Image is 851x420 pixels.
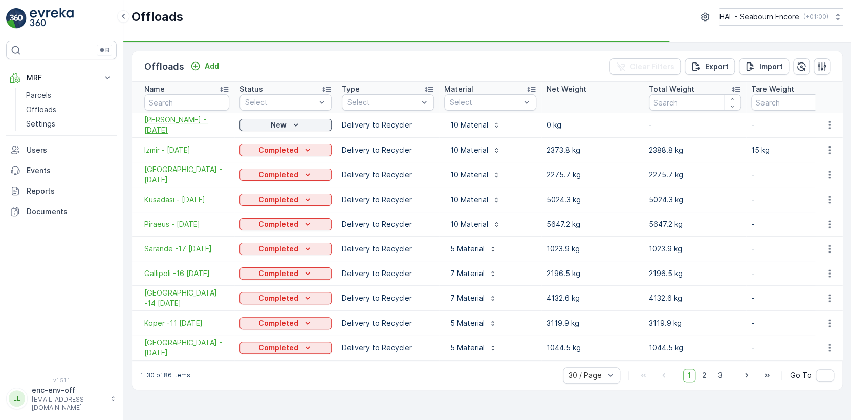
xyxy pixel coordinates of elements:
[739,58,789,75] button: Import
[649,84,694,94] p: Total Weight
[258,293,298,303] p: Completed
[547,244,639,254] p: 1023.9 kg
[205,61,219,71] p: Add
[609,58,681,75] button: Clear Filters
[649,94,741,111] input: Search
[140,371,190,380] p: 1-30 of 86 items
[144,318,229,328] a: Koper -11 Sept 25
[144,164,229,185] span: [GEOGRAPHIC_DATA] - [DATE]
[22,88,117,102] a: Parcels
[450,318,485,328] p: 5 Material
[6,377,117,383] span: v 1.51.1
[258,170,298,180] p: Completed
[444,315,503,331] button: 5 Material
[790,370,812,381] span: Go To
[144,164,229,185] a: Istanbul - 28 Sept 25
[444,192,507,208] button: 10 Material
[32,395,105,412] p: [EMAIL_ADDRESS][DOMAIN_NAME]
[547,318,639,328] p: 3119.9 kg
[144,59,184,74] p: Offloads
[342,84,360,94] p: Type
[649,318,741,328] p: 3119.9 kg
[751,170,843,180] p: -
[239,119,332,131] button: New
[342,318,434,328] p: Delivery to Recycler
[751,293,843,303] p: -
[144,318,229,328] span: Koper -11 [DATE]
[444,142,507,158] button: 10 Material
[649,343,741,353] p: 1044.5 kg
[450,170,488,180] p: 10 Material
[239,317,332,329] button: Completed
[258,343,298,353] p: Completed
[751,94,843,111] input: Search
[144,288,229,308] a: Dubrovnik -14 Sept 25
[630,61,674,72] p: Clear Filters
[685,58,735,75] button: Export
[342,120,434,130] p: Delivery to Recycler
[347,97,418,108] p: Select
[547,195,639,205] p: 5024.3 kg
[342,219,434,229] p: Delivery to Recycler
[719,12,799,22] p: HAL - Seabourn Encore
[444,241,503,257] button: 5 Material
[547,219,639,229] p: 5647.2 kg
[342,145,434,155] p: Delivery to Recycler
[6,160,117,181] a: Events
[751,84,794,94] p: Tare Weight
[245,97,316,108] p: Select
[450,244,485,254] p: 5 Material
[444,216,507,233] button: 10 Material
[144,94,229,111] input: Search
[649,195,741,205] p: 5024.3 kg
[26,90,51,100] p: Parcels
[547,84,586,94] p: Net Weight
[751,268,843,279] p: -
[450,268,485,279] p: 7 Material
[649,120,741,130] p: -
[144,244,229,254] span: Sarande -17 [DATE]
[751,318,843,328] p: -
[32,385,105,395] p: enc-env-off
[751,244,843,254] p: -
[99,46,110,54] p: ⌘B
[547,343,639,353] p: 1044.5 kg
[239,342,332,354] button: Completed
[26,104,56,115] p: Offloads
[751,195,843,205] p: -
[6,8,27,29] img: logo
[342,244,434,254] p: Delivery to Recycler
[144,145,229,155] a: Izmir - 30 Sept 25
[719,8,843,26] button: HAL - Seabourn Encore(+01:00)
[239,218,332,230] button: Completed
[27,186,113,196] p: Reports
[803,13,828,21] p: ( +01:00 )
[30,8,74,29] img: logo_light-DOdMpM7g.png
[6,201,117,222] a: Documents
[649,219,741,229] p: 5647.2 kg
[444,290,503,306] button: 7 Material
[649,268,741,279] p: 2196.5 kg
[713,369,727,382] span: 3
[144,338,229,358] a: Dubrovnik - 7 Sept 25
[144,244,229,254] a: Sarande -17 Sept 25
[239,292,332,304] button: Completed
[144,115,229,135] span: [PERSON_NAME] - [DATE]
[450,97,520,108] p: Select
[239,169,332,181] button: Completed
[9,390,25,407] div: EE
[547,145,639,155] p: 2373.8 kg
[450,343,485,353] p: 5 Material
[450,219,488,229] p: 10 Material
[649,244,741,254] p: 1023.9 kg
[258,145,298,155] p: Completed
[342,195,434,205] p: Delivery to Recycler
[683,369,695,382] span: 1
[6,385,117,412] button: EEenc-env-off[EMAIL_ADDRESS][DOMAIN_NAME]
[144,195,229,205] span: Kusadasi - [DATE]
[444,166,507,183] button: 10 Material
[239,243,332,255] button: Completed
[450,120,488,130] p: 10 Material
[649,145,741,155] p: 2388.8 kg
[6,140,117,160] a: Users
